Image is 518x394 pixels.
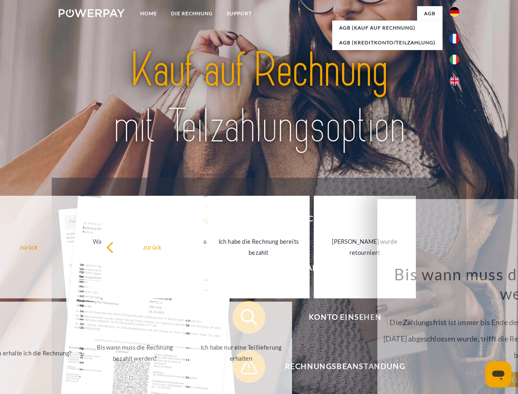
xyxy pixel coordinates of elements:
[89,342,181,364] div: Bis wann muss die Rechnung bezahlt werden?
[233,350,446,383] button: Rechnungsbeanstandung
[89,236,181,258] div: Warum habe ich eine Rechnung erhalten?
[244,301,445,334] span: Konto einsehen
[133,6,164,21] a: Home
[244,350,445,383] span: Rechnungsbeanstandung
[164,6,220,21] a: DIE RECHNUNG
[220,6,259,21] a: SUPPORT
[450,34,459,44] img: fr
[195,342,287,364] div: Ich habe nur eine Teillieferung erhalten
[417,6,443,21] a: agb
[106,241,199,252] div: zurück
[450,76,459,86] img: en
[212,236,305,258] div: Ich habe die Rechnung bereits bezahlt
[332,21,443,35] a: AGB (Kauf auf Rechnung)
[78,39,440,157] img: title-powerpay_de.svg
[59,9,125,17] img: logo-powerpay-white.svg
[485,361,511,387] iframe: Schaltfläche zum Öffnen des Messaging-Fensters
[233,301,446,334] button: Konto einsehen
[319,236,411,258] div: [PERSON_NAME] wurde retourniert
[450,7,459,17] img: de
[450,55,459,64] img: it
[332,35,443,50] a: AGB (Kreditkonto/Teilzahlung)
